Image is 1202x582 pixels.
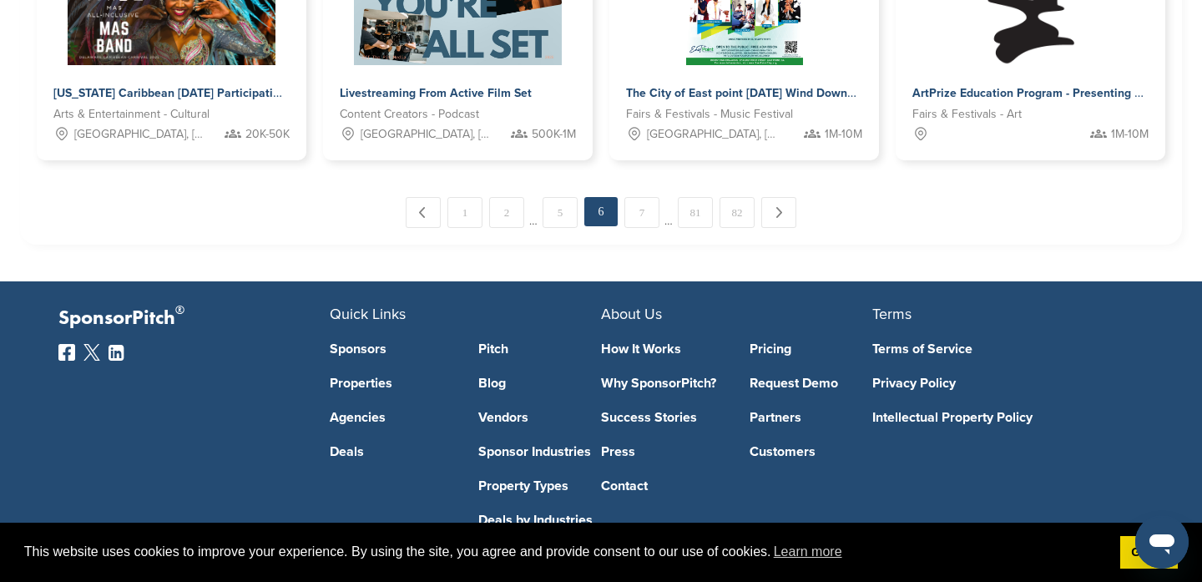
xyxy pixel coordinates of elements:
span: Content Creators - Podcast [340,105,479,124]
a: Next → [761,197,796,228]
span: 500K-1M [532,125,576,144]
a: Pitch [478,342,602,356]
span: [GEOGRAPHIC_DATA], [GEOGRAPHIC_DATA] [647,125,780,144]
a: Sponsors [330,342,453,356]
a: Partners [750,411,873,424]
span: Arts & Entertainment - Cultural [53,105,210,124]
a: 7 [624,197,659,228]
img: Facebook [58,344,75,361]
a: learn more about cookies [771,539,845,564]
a: ← Previous [406,197,441,228]
a: Success Stories [601,411,725,424]
span: [GEOGRAPHIC_DATA], [GEOGRAPHIC_DATA] [74,125,207,144]
span: Livestreaming From Active Film Set [340,86,532,100]
a: Privacy Policy [872,377,1119,390]
span: Quick Links [330,305,406,323]
span: Fairs & Festivals - Music Festival [626,105,793,124]
a: 81 [678,197,713,228]
a: Request Demo [750,377,873,390]
a: Terms of Service [872,342,1119,356]
a: Contact [601,479,725,493]
a: Blog [478,377,602,390]
a: 2 [489,197,524,228]
a: Property Types [478,479,602,493]
a: Pricing [750,342,873,356]
a: How It Works [601,342,725,356]
img: Twitter [83,344,100,361]
span: Fairs & Festivals - Art [912,105,1022,124]
a: Sponsor Industries [478,445,602,458]
a: Customers [750,445,873,458]
a: Intellectual Property Policy [872,411,1119,424]
a: 82 [720,197,755,228]
p: SponsorPitch [58,306,330,331]
span: About Us [601,305,662,323]
a: dismiss cookie message [1120,536,1178,569]
a: Deals [330,445,453,458]
span: The City of East point [DATE] Wind Down in the Point [626,86,913,100]
span: … [664,197,673,227]
span: [US_STATE] Caribbean [DATE] Participation [53,86,286,100]
a: 5 [543,197,578,228]
span: Terms [872,305,912,323]
span: … [529,197,538,227]
a: Vendors [478,411,602,424]
span: This website uses cookies to improve your experience. By using the site, you agree and provide co... [24,539,1107,564]
a: Why SponsorPitch? [601,377,725,390]
span: [GEOGRAPHIC_DATA], [GEOGRAPHIC_DATA] [361,125,493,144]
span: ® [175,300,184,321]
iframe: Button to launch messaging window [1135,515,1189,569]
a: Properties [330,377,453,390]
em: 6 [584,197,618,226]
span: 1M-10M [1111,125,1149,144]
span: ArtPrize Education Program - Presenting Sponsorship [912,86,1200,100]
a: Press [601,445,725,458]
span: 20K-50K [245,125,290,144]
a: 1 [447,197,482,228]
a: Agencies [330,411,453,424]
span: 1M-10M [825,125,862,144]
a: Deals by Industries [478,514,602,527]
